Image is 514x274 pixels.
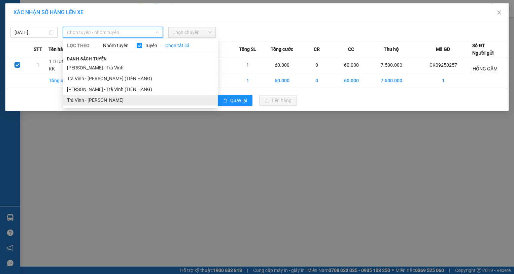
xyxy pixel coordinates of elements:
[436,45,450,53] span: Mã GD
[3,44,16,50] span: GIAO:
[48,45,68,53] span: Tên hàng
[230,73,265,88] td: 1
[165,42,190,49] a: Chọn tất cả
[63,73,218,84] li: Trà Vinh - [PERSON_NAME] (TIỀN HÀNG)
[414,57,473,73] td: CK09250257
[217,95,252,106] button: rollbackQuay lại
[48,57,83,73] td: 1 THÙNG GIẤY KK
[155,30,159,34] span: down
[259,95,297,106] button: uploadLên hàng
[473,66,498,71] span: HỒNG GẤM
[14,13,70,20] span: VP Cầu Kè -
[496,10,502,15] span: close
[314,45,320,53] span: CR
[414,73,473,88] td: 1
[67,42,90,49] span: LỌC THEO
[223,98,228,103] span: rollback
[63,95,218,105] li: Trà Vinh - [PERSON_NAME]
[3,23,68,35] span: VP [PERSON_NAME] ([GEOGRAPHIC_DATA])
[3,13,98,20] p: GỬI:
[13,9,83,16] span: XÁC NHẬN SỐ HÀNG LÊN XE
[63,84,218,95] li: [PERSON_NAME] - Trà Vinh (TIỀN HÀNG)
[369,57,414,73] td: 7.500.000
[369,73,414,88] td: 7.500.000
[67,27,159,37] span: Chọn tuyến - nhóm tuyến
[348,45,354,53] span: CC
[265,73,300,88] td: 60.000
[63,62,218,73] li: [PERSON_NAME] - Trà Vinh
[239,45,256,53] span: Tổng SL
[63,56,111,62] span: Danh sách tuyến
[271,45,293,53] span: Tổng cước
[3,23,98,35] p: NHẬN:
[48,73,83,88] td: Tổng cộng
[300,73,334,88] td: 0
[23,4,78,10] strong: BIÊN NHẬN GỬI HÀNG
[490,3,509,22] button: Close
[172,27,211,37] span: Chọn chuyến
[300,57,334,73] td: 0
[230,57,265,73] td: 1
[265,57,300,73] td: 60.000
[42,13,70,20] span: HỒNG GẤM
[36,36,70,43] span: HỬU VƯỢNG
[14,29,47,36] input: 13/09/2025
[230,97,247,104] span: Quay lại
[334,73,369,88] td: 60.000
[384,45,399,53] span: Thu hộ
[3,36,70,43] span: 0989503507 -
[100,42,131,49] span: Nhóm tuyến
[28,57,49,73] td: 1
[472,42,494,57] div: Số ĐT Người gửi
[34,45,42,53] span: STT
[334,57,369,73] td: 60.000
[142,42,160,49] span: Tuyến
